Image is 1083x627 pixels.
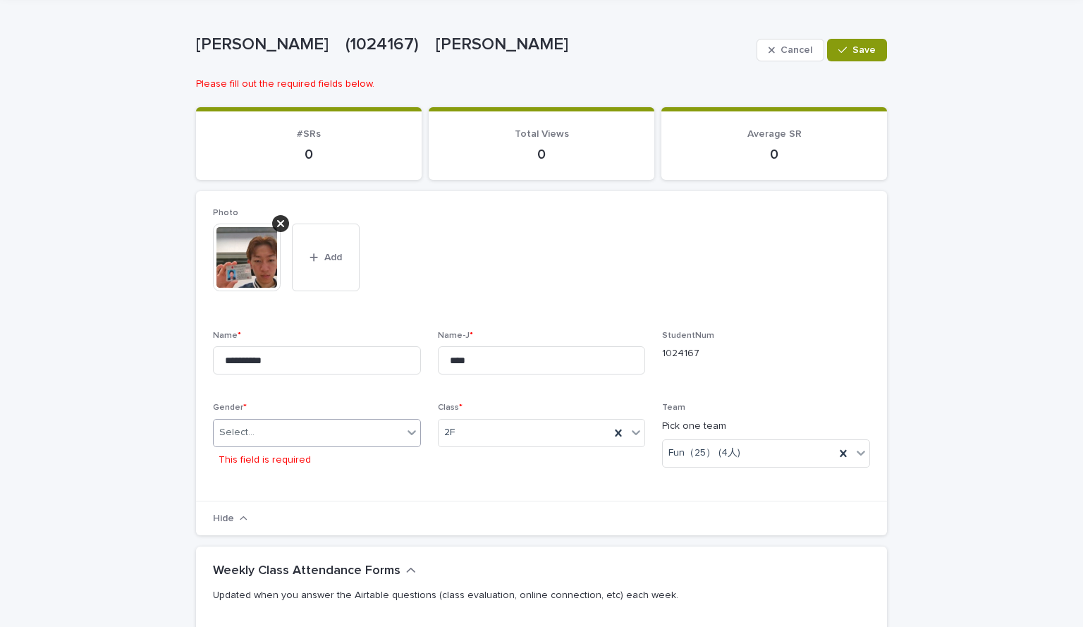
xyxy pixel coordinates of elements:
[678,146,870,163] p: 0
[196,78,887,90] p: Please fill out the required fields below.
[662,403,685,412] span: Team
[438,403,463,412] span: Class
[444,425,455,440] span: 2F
[757,39,824,61] button: Cancel
[213,146,405,163] p: 0
[781,45,812,55] span: Cancel
[213,513,247,524] button: Hide
[438,331,473,340] span: Name-J
[213,209,238,217] span: Photo
[662,346,870,361] p: 1024167
[446,146,637,163] p: 0
[515,129,569,139] span: Total Views
[292,224,360,291] button: Add
[852,45,876,55] span: Save
[213,331,241,340] span: Name
[196,35,751,55] p: [PERSON_NAME] (1024167) [PERSON_NAME]
[213,564,400,579] h2: Weekly Class Attendance Forms
[827,39,887,61] button: Save
[213,403,247,412] span: Gender
[662,331,714,340] span: StudentNum
[219,453,311,468] p: This field is required
[668,446,740,461] span: Fun（25） (4人)
[213,589,864,602] p: Updated when you answer the Airtable questions (class evaluation, online connection, etc) each week.
[213,564,416,579] button: Weekly Class Attendance Forms
[297,129,321,139] span: #SRs
[747,129,802,139] span: Average SR
[662,419,870,434] p: Pick one team
[324,252,342,262] span: Add
[219,425,255,440] div: Select...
